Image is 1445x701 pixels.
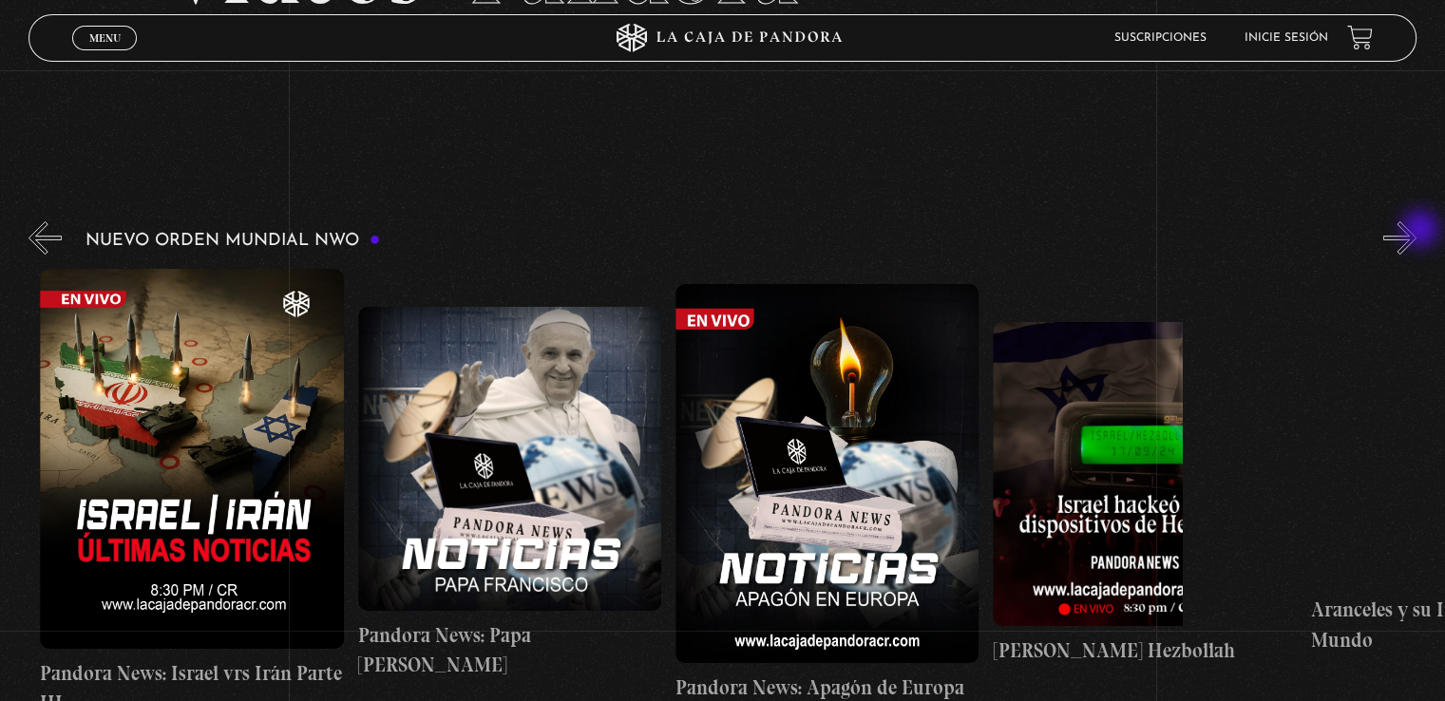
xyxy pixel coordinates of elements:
a: Suscripciones [1114,32,1207,44]
span: Menu [89,32,121,44]
span: Cerrar [83,48,127,62]
h4: [PERSON_NAME] Hezbollah [993,635,1296,666]
h4: Pandora News: Papa [PERSON_NAME] [358,620,661,680]
a: View your shopping cart [1347,25,1373,50]
button: Next [1383,221,1416,255]
button: Previous [29,221,62,255]
h3: Nuevo Orden Mundial NWO [86,232,380,250]
a: Inicie sesión [1245,32,1328,44]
